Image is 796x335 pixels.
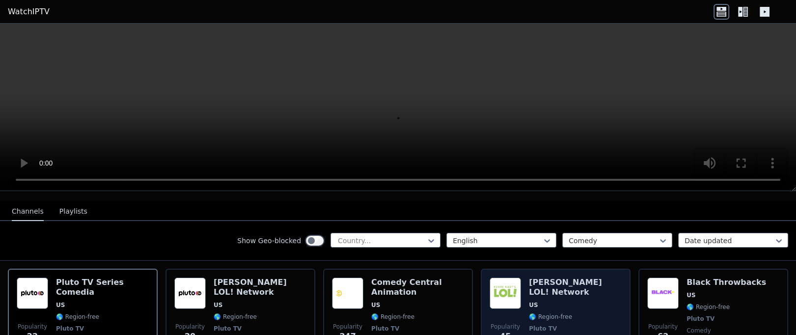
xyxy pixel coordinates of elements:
[529,313,572,321] span: 🌎 Region-free
[529,325,557,333] span: Pluto TV
[686,315,714,323] span: Pluto TV
[529,278,622,297] h6: [PERSON_NAME] LOL! Network
[237,236,301,246] label: Show Geo-blocked
[56,278,149,297] h6: Pluto TV Series Comedia
[18,323,47,331] span: Popularity
[686,303,730,311] span: 🌎 Region-free
[686,327,711,335] span: comedy
[56,325,84,333] span: Pluto TV
[214,313,257,321] span: 🌎 Region-free
[686,278,766,287] h6: Black Throwbacks
[491,323,520,331] span: Popularity
[333,323,362,331] span: Popularity
[214,301,222,309] span: US
[214,278,306,297] h6: [PERSON_NAME] LOL! Network
[686,291,695,299] span: US
[59,202,87,221] button: Playlists
[174,278,206,309] img: Kevin Hart's LOL! Network
[8,6,50,18] a: WatchIPTV
[214,325,242,333] span: Pluto TV
[648,323,678,331] span: Popularity
[371,301,380,309] span: US
[332,278,363,309] img: Comedy Central Animation
[56,301,65,309] span: US
[12,202,44,221] button: Channels
[371,278,464,297] h6: Comedy Central Animation
[529,301,538,309] span: US
[17,278,48,309] img: Pluto TV Series Comedia
[175,323,205,331] span: Popularity
[647,278,679,309] img: Black Throwbacks
[371,313,414,321] span: 🌎 Region-free
[490,278,521,309] img: Kevin Hart's LOL! Network
[371,325,399,333] span: Pluto TV
[56,313,99,321] span: 🌎 Region-free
